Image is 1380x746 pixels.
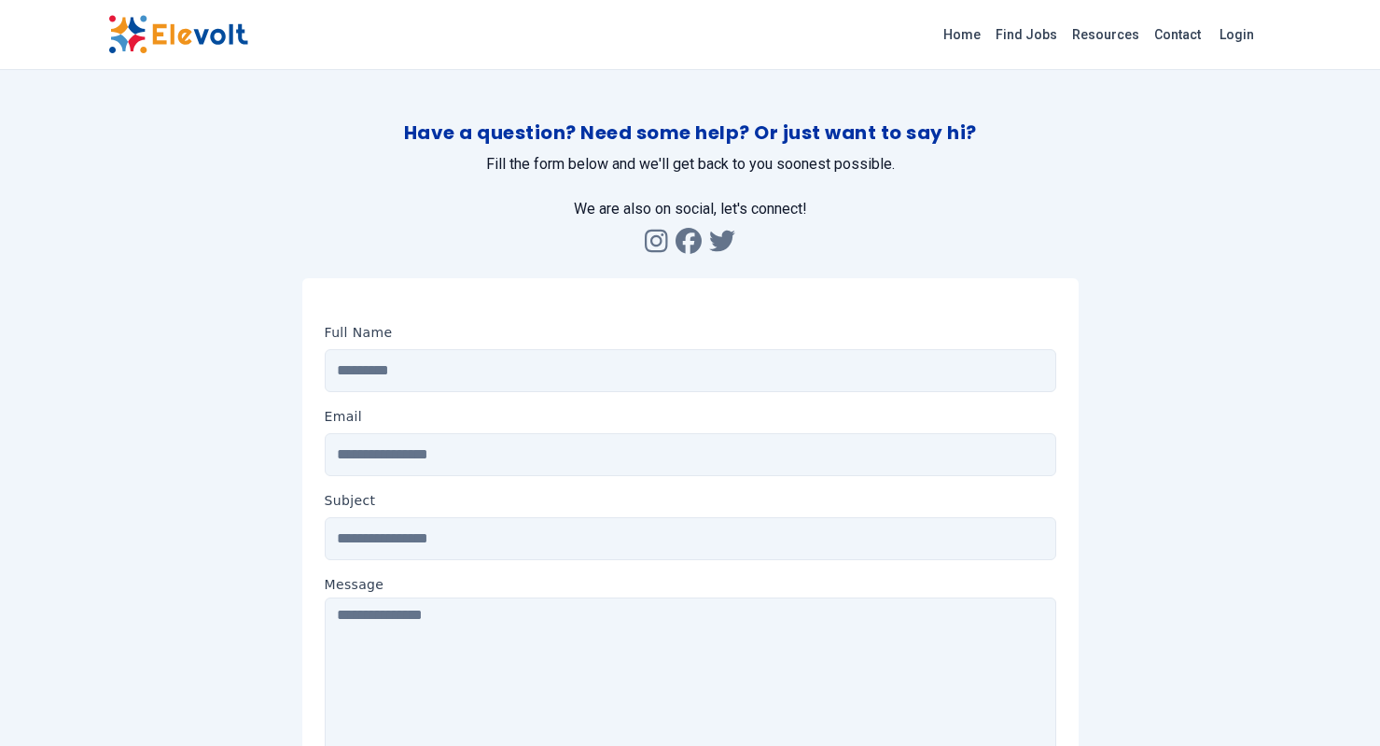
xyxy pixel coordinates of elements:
label: Message [325,575,1056,594]
label: Full Name [325,323,393,342]
label: Email [325,407,363,426]
a: Home [936,20,988,49]
p: We are also on social, let's connect! [108,198,1273,220]
h1: Have a question? Need some help? Or just want to say hi? [302,120,1079,146]
label: Subject [325,491,376,510]
a: Resources [1065,20,1147,49]
p: Fill the form below and we'll get back to you soonest possible. [302,153,1079,176]
img: Elevolt [108,15,248,54]
a: Find Jobs [988,20,1065,49]
a: Contact [1147,20,1208,49]
a: Login [1208,16,1265,53]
